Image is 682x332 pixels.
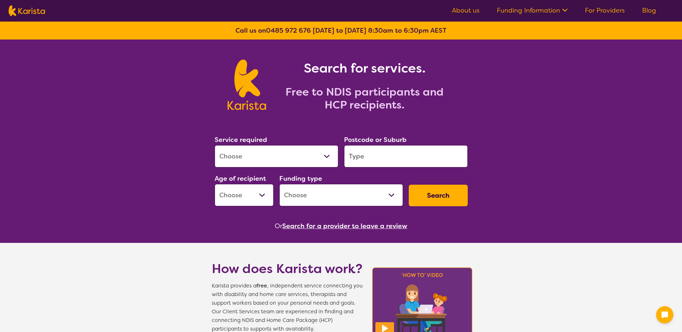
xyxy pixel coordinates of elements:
[266,26,311,35] a: 0485 972 676
[9,5,45,16] img: Karista logo
[642,6,656,15] a: Blog
[275,60,454,77] h1: Search for services.
[344,145,468,167] input: Type
[282,221,407,231] button: Search for a provider to leave a review
[585,6,625,15] a: For Providers
[235,26,447,35] b: Call us on [DATE] to [DATE] 8:30am to 6:30pm AEST
[409,185,468,206] button: Search
[256,282,267,289] b: free
[279,174,322,183] label: Funding type
[212,260,363,277] h1: How does Karista work?
[275,86,454,111] h2: Free to NDIS participants and HCP recipients.
[215,135,267,144] label: Service required
[452,6,480,15] a: About us
[215,174,266,183] label: Age of recipient
[497,6,568,15] a: Funding Information
[275,221,282,231] span: Or
[344,135,407,144] label: Postcode or Suburb
[228,60,266,110] img: Karista logo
